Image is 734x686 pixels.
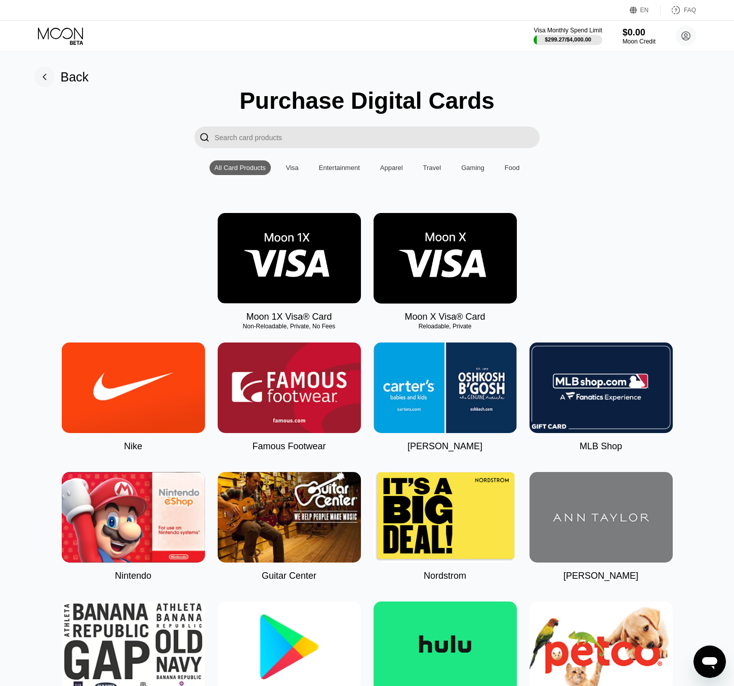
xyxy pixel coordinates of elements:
div: Back [34,67,89,87]
div: Gaming [461,164,484,171]
div: Moon X Visa® Card [404,312,485,322]
div: Apparel [375,160,408,175]
div: EN [640,7,649,14]
div: Non-Reloadable, Private, No Fees [218,323,361,330]
div: FAQ [684,7,696,14]
div: Reloadable, Private [374,323,517,330]
div: Nintendo [115,571,151,581]
div: Guitar Center [262,571,316,581]
iframe: Button to launch messaging window, conversation in progress [694,646,726,678]
input: Search card products [215,126,540,148]
div: $299.27 / $4,000.00 [545,36,591,42]
div: [PERSON_NAME] [407,441,482,452]
div:  [199,132,210,143]
div: EN [630,5,661,15]
div:  [194,126,215,148]
div: Famous Footwear [252,441,325,452]
div: Travel [418,160,446,175]
div: All Card Products [210,160,271,175]
div: Back [61,70,89,84]
div: $0.00Moon Credit [623,27,656,45]
div: Nordstrom [424,571,466,581]
div: Moon Credit [623,38,656,45]
div: Entertainment [319,164,360,171]
div: Nike [124,441,142,452]
div: [PERSON_NAME] [563,571,638,581]
div: All Card Products [215,164,266,171]
div: Purchase Digital Cards [239,87,495,114]
div: Visa Monthly Spend Limit [534,27,602,34]
div: FAQ [661,5,696,15]
div: Travel [423,164,441,171]
div: $0.00 [623,27,656,38]
div: Gaming [456,160,490,175]
div: Visa [286,164,299,171]
div: Visa Monthly Spend Limit$299.27/$4,000.00 [534,27,602,45]
div: Apparel [380,164,403,171]
div: Food [500,160,525,175]
div: MLB Shop [580,441,622,452]
div: Entertainment [314,160,365,175]
div: Visa [281,160,304,175]
div: Food [505,164,520,171]
div: Moon 1X Visa® Card [246,312,332,322]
